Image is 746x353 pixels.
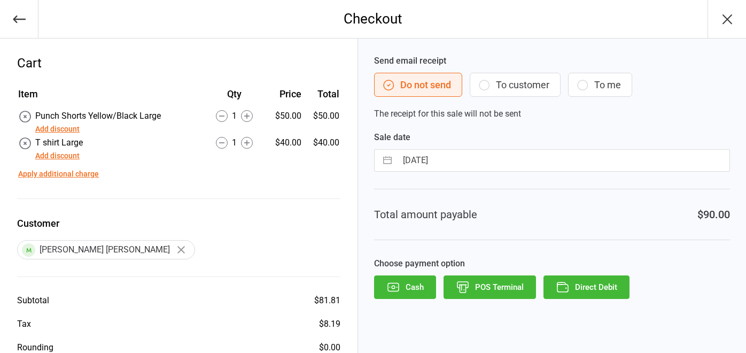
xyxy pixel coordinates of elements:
[470,73,561,97] button: To customer
[543,275,630,299] button: Direct Debit
[319,318,340,331] div: $8.19
[374,275,436,299] button: Cash
[17,318,31,331] div: Tax
[267,87,301,101] div: Price
[17,294,49,307] div: Subtotal
[17,53,340,73] div: Cart
[306,136,339,162] td: $40.00
[35,124,80,135] button: Add discount
[204,136,266,149] div: 1
[17,216,340,231] label: Customer
[306,110,339,135] td: $50.00
[374,73,462,97] button: Do not send
[35,137,83,148] span: T shirt Large
[374,131,730,144] label: Sale date
[568,73,632,97] button: To me
[374,257,730,270] label: Choose payment option
[35,150,80,162] button: Add discount
[267,110,301,122] div: $50.00
[306,87,339,109] th: Total
[18,168,99,180] button: Apply additional charge
[18,87,203,109] th: Item
[314,294,340,307] div: $81.81
[444,275,536,299] button: POS Terminal
[697,206,730,222] div: $90.00
[374,206,477,222] div: Total amount payable
[374,55,730,67] label: Send email receipt
[374,55,730,120] div: The receipt for this sale will not be sent
[204,110,266,122] div: 1
[267,136,301,149] div: $40.00
[17,240,195,259] div: [PERSON_NAME] [PERSON_NAME]
[204,87,266,109] th: Qty
[35,111,161,121] span: Punch Shorts Yellow/Black Large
